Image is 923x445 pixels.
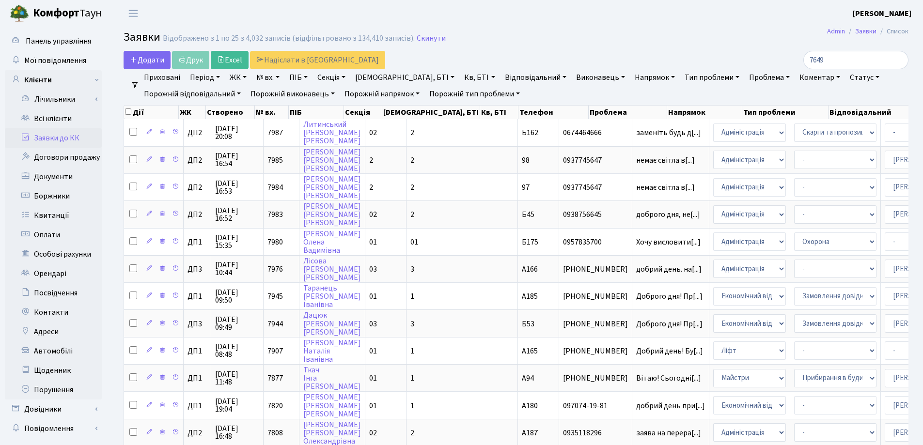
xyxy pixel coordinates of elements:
span: 97 [522,182,530,193]
span: 7984 [267,182,283,193]
a: Панель управління [5,31,102,51]
span: 7985 [267,155,283,166]
span: 0957835700 [563,238,628,246]
span: Б53 [522,319,534,329]
span: 02 [369,127,377,138]
a: Адреси [5,322,102,341]
span: А94 [522,373,534,384]
span: доброго дня, не[...] [636,209,700,220]
span: 7808 [267,428,283,438]
span: Панель управління [26,36,91,46]
span: 01 [410,237,418,247]
a: Автомобілі [5,341,102,361]
span: 7877 [267,373,283,384]
b: Комфорт [33,5,79,21]
th: Напрямок [667,106,743,119]
li: Список [876,26,908,37]
span: ДП2 [188,211,207,218]
span: 1 [410,400,414,411]
a: Excel [211,51,249,69]
span: 1 [410,291,414,302]
span: [DATE] 08:48 [215,343,259,358]
a: Admin [827,26,845,36]
th: Створено [206,106,255,119]
span: 7987 [267,127,283,138]
span: 7944 [267,319,283,329]
span: 01 [369,400,377,411]
span: [PHONE_NUMBER] [563,374,628,382]
a: Договори продажу [5,148,102,167]
span: добрий день. на[...] [636,264,702,275]
a: Порожній тип проблеми [425,86,524,102]
span: 3 [410,319,414,329]
span: 01 [369,237,377,247]
a: Лісова[PERSON_NAME][PERSON_NAME] [303,256,361,283]
a: Мої повідомлення [5,51,102,70]
span: ДП2 [188,184,207,191]
span: Доброго дня! Пр[...] [636,319,703,329]
a: Посвідчення [5,283,102,303]
span: [DATE] 16:48 [215,425,259,440]
a: Порушення [5,380,102,399]
span: 98 [522,155,530,166]
span: 0935118296 [563,429,628,437]
a: Особові рахунки [5,245,102,264]
span: 0937745647 [563,156,628,164]
span: Б162 [522,127,538,138]
span: Вітаю! Сьогодні[...] [636,373,701,384]
a: [PERSON_NAME]ОленаВадимівна [303,229,361,256]
span: 0937745647 [563,184,628,191]
a: Лічильники [11,90,102,109]
a: Документи [5,167,102,186]
a: Порожній напрямок [341,86,423,102]
a: [DEMOGRAPHIC_DATA], БТІ [351,69,458,86]
th: ПІБ [289,106,344,119]
span: ДП3 [188,320,207,328]
span: [DATE] 16:52 [215,207,259,222]
span: добрий день при[...] [636,400,705,411]
input: Пошук... [803,51,908,69]
a: Довідники [5,399,102,419]
span: 7820 [267,400,283,411]
span: 7945 [267,291,283,302]
span: 02 [369,209,377,220]
img: logo.png [10,4,29,23]
span: 0938756645 [563,211,628,218]
span: 2 [369,155,373,166]
button: Переключити навігацію [121,5,145,21]
span: А165 [522,346,538,356]
a: [PERSON_NAME]НаталіяІванівна [303,338,361,365]
span: Хочу висловити[...] [636,237,701,247]
span: А187 [522,428,538,438]
span: 3 [410,264,414,275]
a: Повідомлення [5,419,102,438]
a: Заявки [855,26,876,36]
span: ДП1 [188,292,207,300]
span: [DATE] 19:04 [215,398,259,413]
span: 7983 [267,209,283,220]
b: [PERSON_NAME] [853,8,911,19]
span: [DATE] 15:35 [215,234,259,249]
th: Проблема [589,106,667,119]
span: 03 [369,264,377,275]
span: ДП2 [188,429,207,437]
a: Кв, БТІ [460,69,499,86]
th: Телефон [518,106,589,119]
span: [DATE] 16:54 [215,152,259,168]
span: 7980 [267,237,283,247]
span: [DATE] 11:48 [215,370,259,386]
a: Приховані [140,69,184,86]
span: [PHONE_NUMBER] [563,320,628,328]
span: [PHONE_NUMBER] [563,292,628,300]
span: [DATE] 10:44 [215,261,259,276]
th: Тип проблеми [742,106,828,119]
span: ДП2 [188,156,207,164]
a: Статус [846,69,883,86]
th: Дії [124,106,179,119]
a: Боржники [5,186,102,206]
span: 01 [369,346,377,356]
span: Б175 [522,237,538,247]
span: 02 [369,428,377,438]
a: Порожній відповідальний [140,86,245,102]
a: Порожній виконавець [247,86,339,102]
